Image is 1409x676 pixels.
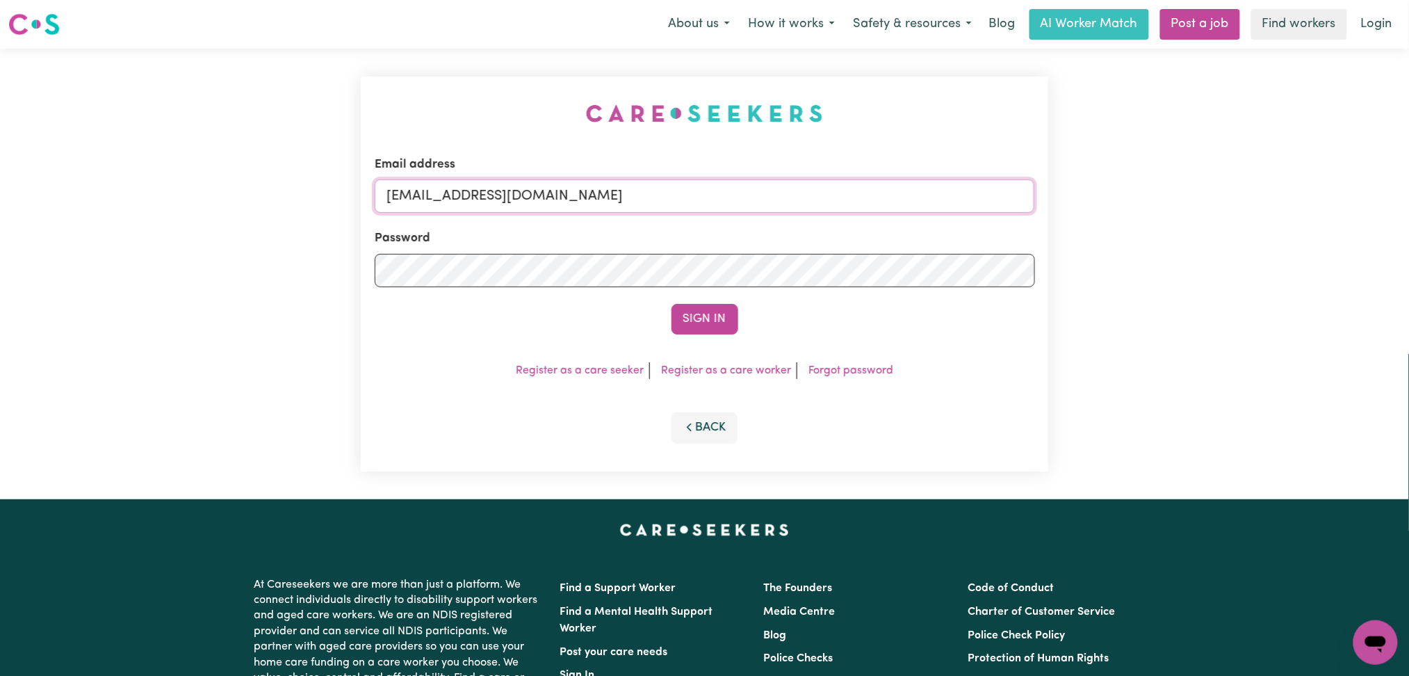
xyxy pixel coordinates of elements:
a: Post a job [1160,9,1240,40]
button: Safety & resources [844,10,981,39]
button: How it works [739,10,844,39]
a: Post your care needs [560,647,668,658]
a: Code of Conduct [968,583,1054,594]
a: Find a Support Worker [560,583,676,594]
a: Blog [764,630,787,641]
a: AI Worker Match [1029,9,1149,40]
a: Police Checks [764,653,833,664]
iframe: Button to launch messaging window [1353,620,1398,665]
button: About us [659,10,739,39]
button: Sign In [671,304,738,335]
a: Charter of Customer Service [968,606,1115,618]
a: Blog [981,9,1024,40]
a: Register as a care seeker [516,365,644,376]
input: Email address [375,179,1035,213]
button: Back [671,412,738,443]
label: Email address [375,156,455,174]
a: Police Check Policy [968,630,1065,641]
a: Protection of Human Rights [968,653,1109,664]
a: Register as a care worker [661,365,791,376]
a: Careseekers logo [8,8,60,40]
a: Forgot password [808,365,893,376]
img: Careseekers logo [8,12,60,37]
a: The Founders [764,583,833,594]
label: Password [375,230,430,248]
a: Media Centre [764,606,836,618]
a: Careseekers home page [620,524,789,536]
a: Find workers [1251,9,1347,40]
a: Find a Mental Health Support Worker [560,606,713,634]
a: Login [1353,9,1401,40]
